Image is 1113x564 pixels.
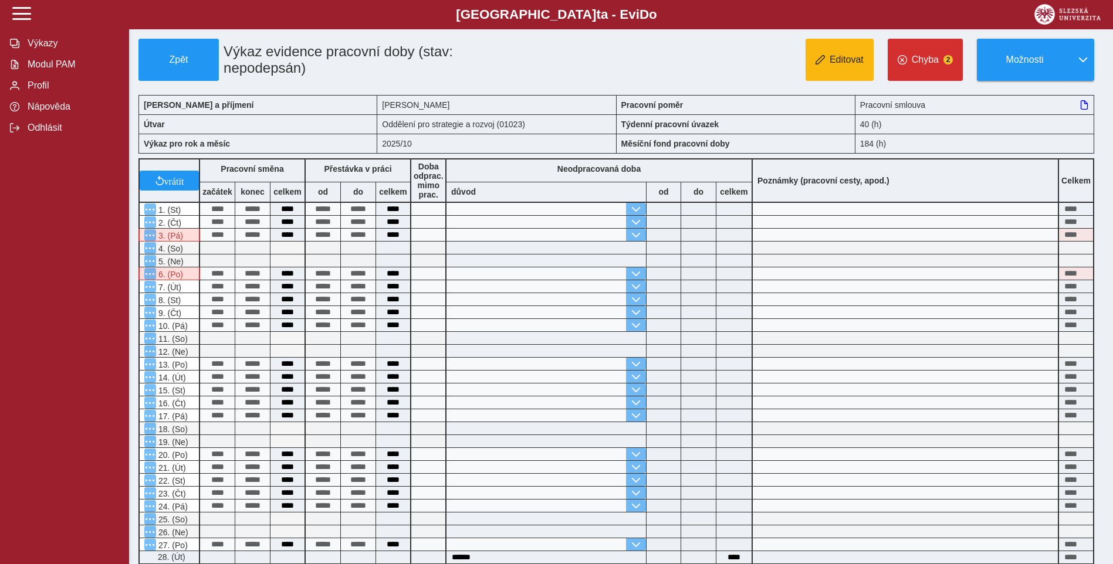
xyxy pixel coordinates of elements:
b: konec [235,187,270,196]
b: celkem [270,187,305,196]
span: 24. (Pá) [156,502,188,511]
b: Poznámky (pracovní cesty, apod.) [753,176,894,185]
div: 184 (h) [855,134,1094,154]
span: Chyba [912,55,939,65]
button: Menu [144,294,156,305]
span: vrátit [164,176,184,185]
b: Neodpracovaná doba [557,164,641,174]
button: vrátit [140,171,199,191]
span: 2 [943,55,953,64]
span: 8. (St) [156,295,181,305]
button: Editovat [806,39,874,81]
button: Menu [144,281,156,293]
b: Celkem [1061,176,1091,185]
span: 19. (Ne) [156,437,188,447]
span: 2. (Čt) [156,218,181,227]
button: Menu [144,216,156,228]
button: Menu [144,384,156,396]
span: 14. (Út) [156,373,186,382]
b: Pracovní poměr [621,100,684,110]
span: 3. (Pá) [156,231,183,240]
b: Pracovní směna [221,164,283,174]
b: [GEOGRAPHIC_DATA] a - Evi [35,7,1078,22]
button: Menu [144,397,156,409]
b: [PERSON_NAME] a příjmení [144,100,253,110]
span: 22. (St) [156,476,185,485]
button: Menu [144,229,156,241]
div: Oddělení pro strategie a rozvoj (01023) [377,114,616,134]
span: Výkazy [24,38,119,49]
button: Menu [144,500,156,512]
b: Přestávka v práci [324,164,391,174]
button: Menu [144,358,156,370]
h1: Výkaz evidence pracovní doby (stav: nepodepsán) [219,39,540,81]
div: Pracovní smlouva [855,95,1094,114]
button: Menu [144,242,156,254]
span: t [596,7,600,22]
span: 28. (Út) [155,552,185,562]
b: do [341,187,375,196]
span: 7. (Út) [156,283,181,292]
b: od [647,187,681,196]
b: od [306,187,340,196]
div: V systému Magion je vykázána dovolená! [138,229,200,242]
span: 12. (Ne) [156,347,188,356]
span: 23. (Čt) [156,489,186,498]
button: Menu [144,449,156,460]
button: Menu [144,345,156,357]
button: Menu [144,332,156,344]
b: Doba odprac. mimo prac. [414,162,444,199]
b: Výkaz pro rok a měsíc [144,139,230,148]
span: 10. (Pá) [156,321,188,331]
span: 25. (So) [156,515,188,524]
button: Menu [144,487,156,499]
span: 16. (Čt) [156,399,186,408]
span: Nápověda [24,101,119,112]
button: Menu [144,436,156,447]
span: 21. (Út) [156,463,186,473]
span: Odhlásit [24,123,119,133]
b: začátek [200,187,235,196]
div: 2025/10 [377,134,616,154]
span: 26. (Ne) [156,528,188,537]
span: D [640,7,649,22]
span: Zpět [144,55,214,65]
div: V systému Magion je vykázána dovolená! [138,267,200,280]
button: Menu [144,539,156,551]
button: Možnosti [977,39,1072,81]
img: logo_web_su.png [1034,4,1101,25]
b: důvod [451,187,476,196]
span: Profil [24,80,119,91]
span: 13. (Po) [156,360,188,369]
span: 18. (So) [156,424,188,434]
span: o [649,7,657,22]
b: Měsíční fond pracovní doby [621,139,730,148]
span: 5. (Ne) [156,257,184,266]
button: Menu [144,461,156,473]
button: Menu [144,410,156,422]
b: celkem [716,187,752,196]
div: 40 (h) [855,114,1094,134]
button: Menu [144,423,156,434]
button: Menu [144,320,156,331]
span: Možnosti [987,55,1063,65]
button: Menu [144,255,156,267]
span: 17. (Pá) [156,412,188,421]
button: Menu [144,371,156,383]
button: Menu [144,513,156,525]
span: Modul PAM [24,59,119,70]
div: [PERSON_NAME] [377,95,616,114]
span: 6. (Po) [156,270,183,279]
span: 4. (So) [156,244,183,253]
span: 11. (So) [156,334,188,344]
b: Útvar [144,120,165,129]
b: Týdenní pracovní úvazek [621,120,719,129]
button: Menu [144,268,156,280]
span: 1. (St) [156,205,181,215]
button: Menu [144,474,156,486]
b: do [681,187,716,196]
button: Menu [144,203,156,215]
span: 27. (Po) [156,541,188,550]
span: Editovat [830,55,864,65]
button: Menu [144,307,156,318]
